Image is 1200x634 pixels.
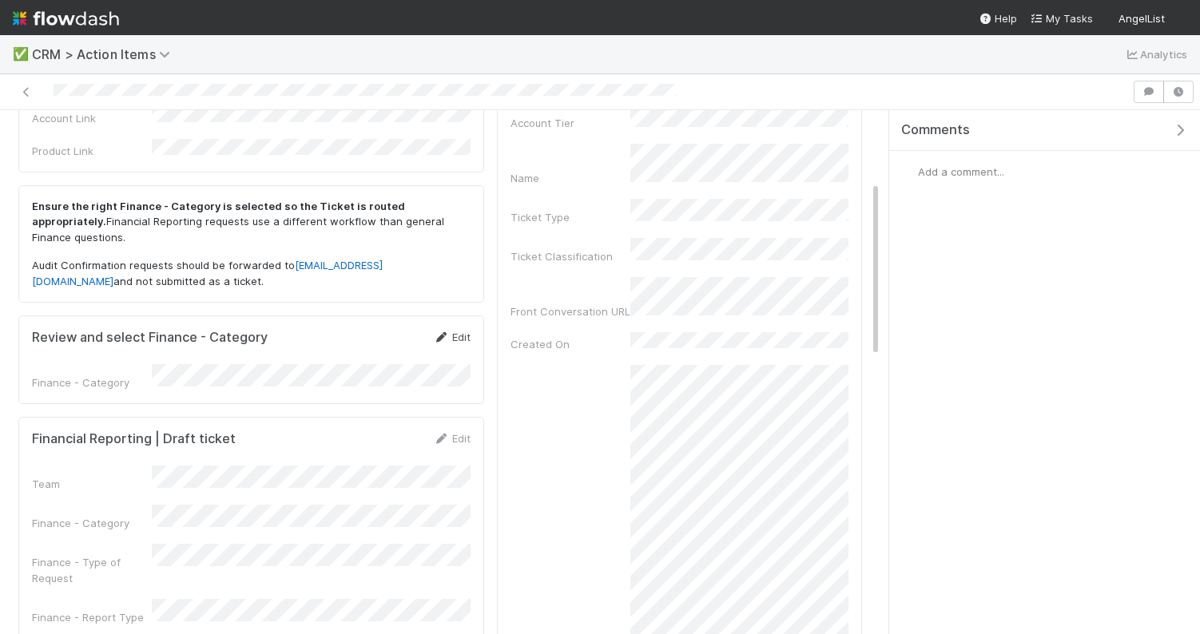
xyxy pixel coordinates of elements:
div: Finance - Category [32,374,152,390]
span: My Tasks [1030,12,1093,25]
a: Edit [433,432,471,445]
strong: Ensure the right Finance - Category is selected so the Ticket is routed appropriately. [32,200,405,228]
span: ✅ [13,47,29,61]
img: avatar_4aa8e4fd-f2b7-45ba-a6a5-94a913ad1fe4.png [902,164,918,180]
span: CRM > Action Items [32,46,178,62]
span: AngelList [1119,12,1165,25]
div: Ticket Type [511,209,630,225]
div: Finance - Type of Request [32,554,152,586]
img: avatar_4aa8e4fd-f2b7-45ba-a6a5-94a913ad1fe4.png [1171,11,1187,27]
div: Name [511,170,630,186]
div: Account Tier [511,115,630,131]
div: Team [32,476,152,492]
p: Financial Reporting requests use a different workflow than general Finance questions. [32,199,471,246]
a: Analytics [1124,45,1187,64]
h5: Financial Reporting | Draft ticket [32,431,236,447]
span: Comments [901,122,970,138]
span: Add a comment... [918,165,1004,178]
h5: Review and select Finance - Category [32,330,268,346]
img: logo-inverted-e16ddd16eac7371096b0.svg [13,5,119,32]
div: Front Conversation URL [511,303,630,319]
p: Audit Confirmation requests should be forwarded to and not submitted as a ticket. [32,258,471,289]
div: Product Link [32,143,152,159]
div: Account Link [32,110,152,126]
div: Help [979,10,1017,26]
div: Finance - Report Type [32,609,152,625]
div: Created On [511,336,630,352]
div: Ticket Classification [511,248,630,264]
a: My Tasks [1030,10,1093,26]
a: [EMAIL_ADDRESS][DOMAIN_NAME] [32,259,383,287]
div: Finance - Category [32,515,152,531]
a: Edit [433,331,471,343]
